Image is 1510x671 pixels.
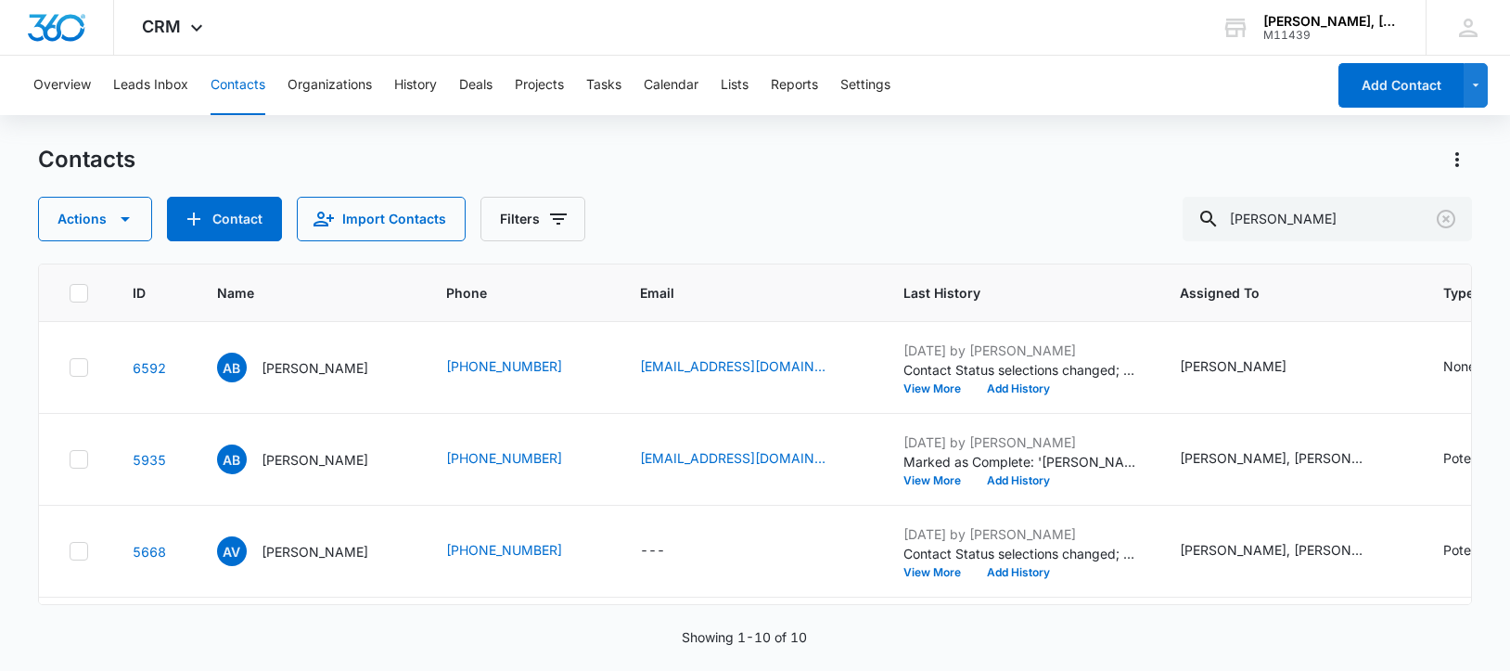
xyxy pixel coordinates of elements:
[217,445,247,474] span: AB
[974,475,1063,486] button: Add History
[142,17,181,36] span: CRM
[640,540,665,562] div: ---
[640,356,859,379] div: Email - 2010alexisberger@gmail.com - Select to Edit Field
[1180,448,1365,468] div: [PERSON_NAME], [PERSON_NAME]
[288,56,372,115] button: Organizations
[446,448,562,468] a: [PHONE_NUMBER]
[1338,63,1464,108] button: Add Contact
[903,567,974,578] button: View More
[1442,145,1472,174] button: Actions
[446,540,562,560] a: [PHONE_NUMBER]
[1183,197,1472,241] input: Search Contacts
[113,56,188,115] button: Leads Inbox
[771,56,818,115] button: Reports
[217,283,375,303] span: Name
[38,197,152,241] button: Actions
[133,360,166,376] a: Navigate to contact details page for Alexis Berger
[640,283,832,303] span: Email
[1431,204,1461,234] button: Clear
[1263,29,1399,42] div: account id
[903,452,1135,471] p: Marked as Complete: '[PERSON_NAME], Please follow up with this Potential Client.' ([DATE])
[33,56,91,115] button: Overview
[640,448,859,471] div: Email - alexisbrockman04@gmail.com - Select to Edit Field
[133,544,166,560] a: Navigate to contact details page for Alexis Valliere
[903,341,1135,360] p: [DATE] by [PERSON_NAME]
[903,432,1135,452] p: [DATE] by [PERSON_NAME]
[38,146,135,174] h1: Contacts
[446,356,562,376] a: [PHONE_NUMBER]
[217,536,402,566] div: Name - Alexis Valliere - Select to Edit Field
[217,353,247,382] span: AB
[262,358,368,378] p: [PERSON_NAME]
[446,356,595,379] div: Phone - (813) 457-7909 - Select to Edit Field
[974,383,1063,394] button: Add History
[721,56,749,115] button: Lists
[217,445,402,474] div: Name - Alexis Brockman - Select to Edit Field
[1443,356,1476,376] div: None
[515,56,564,115] button: Projects
[840,56,890,115] button: Settings
[217,353,402,382] div: Name - Alexis Berger - Select to Edit Field
[297,197,466,241] button: Import Contacts
[1180,356,1320,379] div: Assigned To - Barry Abbott - Select to Edit Field
[640,448,825,468] a: [EMAIL_ADDRESS][DOMAIN_NAME]
[446,540,595,562] div: Phone - (423) 702-1874 - Select to Edit Field
[1180,448,1399,471] div: Assigned To - Joshua Weiss, Rachel Teleis - Select to Edit Field
[1180,283,1372,303] span: Assigned To
[586,56,621,115] button: Tasks
[133,283,146,303] span: ID
[1180,540,1365,560] div: [PERSON_NAME], [PERSON_NAME]
[903,475,974,486] button: View More
[480,197,585,241] button: Filters
[1180,356,1286,376] div: [PERSON_NAME]
[903,283,1108,303] span: Last History
[1180,540,1399,562] div: Assigned To - Joshua Weiss, Rachel Teleis - Select to Edit Field
[644,56,698,115] button: Calendar
[167,197,282,241] button: Add Contact
[459,56,493,115] button: Deals
[133,452,166,468] a: Navigate to contact details page for Alexis Brockman
[1263,14,1399,29] div: account name
[211,56,265,115] button: Contacts
[640,540,698,562] div: Email - - Select to Edit Field
[446,283,569,303] span: Phone
[1443,356,1509,379] div: Type - None - Select to Edit Field
[903,360,1135,380] p: Contact Status selections changed; None was removed and Declined Representation was added.
[262,542,368,561] p: [PERSON_NAME]
[974,567,1063,578] button: Add History
[903,524,1135,544] p: [DATE] by [PERSON_NAME]
[446,448,595,471] div: Phone - (912) 207-1412 - Select to Edit Field
[682,627,807,647] p: Showing 1-10 of 10
[262,450,368,470] p: [PERSON_NAME]
[394,56,437,115] button: History
[903,383,974,394] button: View More
[217,536,247,566] span: AV
[640,356,825,376] a: [EMAIL_ADDRESS][DOMAIN_NAME]
[903,544,1135,563] p: Contact Status selections changed; Hot Lead was removed and Hired was added.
